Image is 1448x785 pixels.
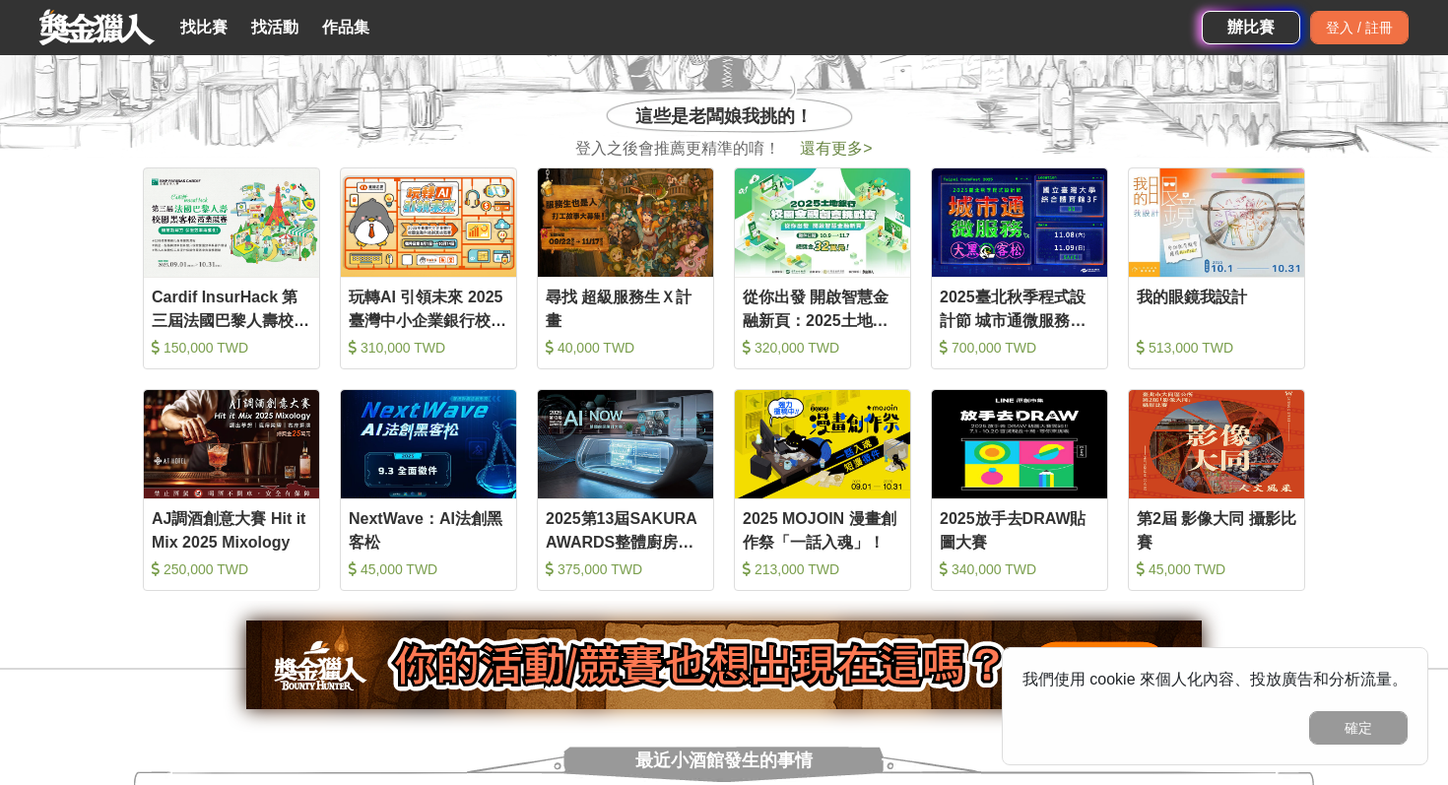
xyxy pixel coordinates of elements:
a: Cover Image玩轉AI 引領未來 2025臺灣中小企業銀行校園金融科技創意挑戰賽 310,000 TWD [340,167,517,369]
div: NextWave：AI法創黑客松 [349,507,508,552]
img: Cover Image [538,390,713,498]
div: 213,000 TWD [743,559,902,579]
a: Cover Image2025放手去DRAW貼圖大賽 340,000 TWD [931,389,1108,591]
a: Cover ImageAJ調酒創意大賽 Hit it Mix 2025 Mixology 250,000 TWD [143,389,320,591]
span: 登入之後會推薦更精準的唷！ [575,137,780,161]
div: 尋找 超級服務生Ｘ計畫 [546,286,705,330]
div: 375,000 TWD [546,559,705,579]
div: Cardif InsurHack 第三屆法國巴黎人壽校園黑客松商業競賽 [152,286,311,330]
img: Cover Image [144,168,319,277]
img: Cover Image [932,168,1107,277]
div: 250,000 TWD [152,559,311,579]
img: Cover Image [735,390,910,498]
div: 45,000 TWD [349,559,508,579]
a: 找活動 [243,14,306,41]
div: 我的眼鏡我設計 [1137,286,1296,330]
div: AJ調酒創意大賽 Hit it Mix 2025 Mixology [152,507,311,552]
img: Cover Image [341,390,516,498]
button: 確定 [1309,711,1408,745]
div: 40,000 TWD [546,338,705,358]
a: Cover Image2025第13屆SAKURA AWARDS整體廚房設計大賽 375,000 TWD [537,389,714,591]
div: 700,000 TWD [940,338,1099,358]
div: 2025臺北秋季程式設計節 城市通微服務大黑客松 [940,286,1099,330]
div: 45,000 TWD [1137,559,1296,579]
a: Cover Image2025 MOJOIN 漫畫創作祭「一話入魂」！ 213,000 TWD [734,389,911,591]
div: 150,000 TWD [152,338,311,358]
div: 玩轉AI 引領未來 2025臺灣中小企業銀行校園金融科技創意挑戰賽 [349,286,508,330]
a: 作品集 [314,14,377,41]
span: 我們使用 cookie 來個人化內容、投放廣告和分析流量。 [1022,671,1408,687]
span: 這些是老闆娘我挑的！ [635,103,813,130]
div: 第2屆 影像大同 攝影比賽 [1137,507,1296,552]
span: 最近小酒館發生的事情 [635,739,813,782]
div: 513,000 TWD [1137,338,1296,358]
a: 還有更多> [800,140,872,157]
img: Cover Image [538,168,713,277]
img: Cover Image [341,168,516,277]
div: 2025第13屆SAKURA AWARDS整體廚房設計大賽 [546,507,705,552]
a: Cover ImageCardif InsurHack 第三屆法國巴黎人壽校園黑客松商業競賽 150,000 TWD [143,167,320,369]
img: Cover Image [735,168,910,277]
div: 320,000 TWD [743,338,902,358]
img: 905fc34d-8193-4fb2-a793-270a69788fd0.png [246,621,1202,709]
a: Cover Image從你出發 開啟智慧金融新頁：2025土地銀行校園金融創意挑戰賽 320,000 TWD [734,167,911,369]
div: 登入 / 註冊 [1310,11,1409,44]
div: 2025 MOJOIN 漫畫創作祭「一話入魂」！ [743,507,902,552]
a: Cover Image2025臺北秋季程式設計節 城市通微服務大黑客松 700,000 TWD [931,167,1108,369]
a: Cover Image尋找 超級服務生Ｘ計畫 40,000 TWD [537,167,714,369]
a: Cover Image我的眼鏡我設計 513,000 TWD [1128,167,1305,369]
span: 還有更多 > [800,140,872,157]
div: 2025放手去DRAW貼圖大賽 [940,507,1099,552]
img: Cover Image [144,390,319,498]
div: 310,000 TWD [349,338,508,358]
img: Cover Image [932,390,1107,498]
a: 找比賽 [172,14,235,41]
img: Cover Image [1129,390,1304,498]
a: 辦比賽 [1202,11,1300,44]
a: Cover Image第2屆 影像大同 攝影比賽 45,000 TWD [1128,389,1305,591]
div: 從你出發 開啟智慧金融新頁：2025土地銀行校園金融創意挑戰賽 [743,286,902,330]
img: Cover Image [1129,168,1304,277]
a: Cover ImageNextWave：AI法創黑客松 45,000 TWD [340,389,517,591]
div: 340,000 TWD [940,559,1099,579]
